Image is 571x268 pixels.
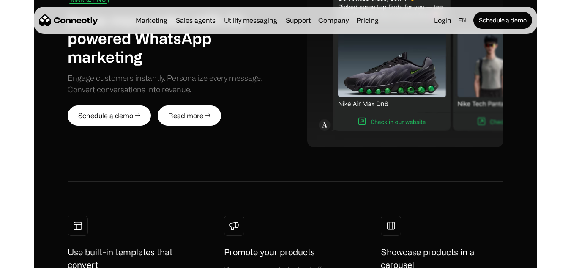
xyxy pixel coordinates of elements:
div: en [455,14,472,26]
div: Company [316,14,351,26]
ul: Language list [17,253,51,265]
a: Marketing [132,17,171,24]
a: Support [282,17,314,24]
a: Pricing [353,17,382,24]
a: Read more → [158,105,221,126]
aside: Language selected: English [8,252,51,265]
div: Company [318,14,349,26]
div: en [458,14,467,26]
a: Schedule a demo [473,12,532,29]
a: Utility messaging [221,17,281,24]
a: Sales agents [172,17,219,24]
a: home [39,14,98,27]
h1: Drive more sales with AI-powered WhatsApp marketing [68,11,286,66]
h1: Promote your products [224,246,315,259]
a: Schedule a demo → [68,105,151,126]
div: Engage customers instantly. Personalize every message. Convert conversations into revenue. [68,72,286,95]
a: Login [431,14,455,26]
